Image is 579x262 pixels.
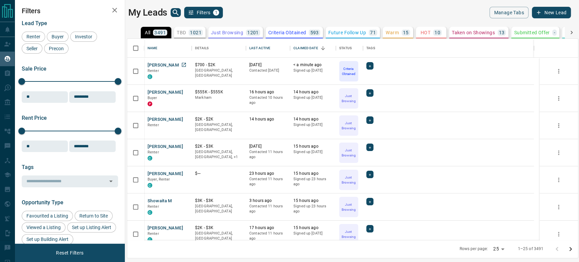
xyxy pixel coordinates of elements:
p: Signed up [DATE] [293,95,332,100]
p: Contacted 11 hours ago [249,204,287,214]
div: + [366,198,373,205]
span: Renter [148,231,159,236]
div: condos.ca [148,210,152,215]
a: Open in New Tab [179,60,188,69]
button: Go to next page [564,242,577,256]
p: Criteria Obtained [340,66,358,76]
span: Sale Price [22,65,46,72]
p: Just Browsing [340,148,358,158]
p: 14 hours ago [293,116,332,122]
p: 15 [403,30,409,35]
p: Just Browsing [340,120,358,131]
div: Last Active [246,39,290,58]
div: Name [148,39,158,58]
div: Status [339,39,352,58]
span: Buyer [49,34,66,39]
p: [DATE] [249,144,287,149]
button: [PERSON_NAME] [148,171,183,177]
p: [GEOGRAPHIC_DATA], [GEOGRAPHIC_DATA] [195,122,243,133]
button: [PERSON_NAME] [148,116,183,123]
button: Showaita M [148,198,172,204]
button: Reset Filters [52,247,88,259]
p: All [145,30,150,35]
div: Claimed Date [293,39,318,58]
p: HOT [421,30,430,35]
span: Viewed a Listing [24,225,63,230]
span: Rent Price [22,115,47,121]
p: Rows per page: [459,246,488,252]
p: Contacted 11 hours ago [249,231,287,241]
p: 15 hours ago [293,171,332,176]
div: Claimed Date [290,39,336,58]
div: Seller [22,43,42,54]
p: Contacted 11 hours ago [249,176,287,187]
span: + [369,171,371,178]
p: [GEOGRAPHIC_DATA], [GEOGRAPHIC_DATA] [195,68,243,78]
div: Last Active [249,39,270,58]
p: 3491 [154,30,166,35]
p: 1–25 of 3491 [518,246,543,252]
button: [PERSON_NAME] [148,89,183,96]
div: + [366,171,373,178]
p: Just Browsing [340,202,358,212]
p: 17 hours ago [249,225,287,231]
button: more [554,66,564,76]
div: condos.ca [148,237,152,242]
button: more [554,202,564,212]
button: more [554,93,564,104]
div: + [366,225,373,232]
span: Buyer, Renter [148,177,170,182]
div: + [366,116,373,124]
div: Tags [363,39,534,58]
span: + [369,117,371,124]
p: 23 hours ago [249,171,287,176]
p: TBD [177,30,186,35]
p: Submitted Offer [514,30,549,35]
span: + [369,198,371,205]
p: Criteria Obtained [268,30,306,35]
p: $2K - $2K [195,116,243,122]
p: 3 hours ago [249,198,287,204]
button: New Lead [532,7,571,18]
p: Signed up [DATE] [293,68,332,73]
span: + [369,225,371,232]
button: search button [171,8,181,17]
p: Toronto [195,149,243,160]
p: [GEOGRAPHIC_DATA], [GEOGRAPHIC_DATA] [195,204,243,214]
h1: My Leads [128,7,167,18]
div: + [366,144,373,151]
button: more [554,175,564,185]
p: $--- [195,171,243,176]
p: Signed up [DATE] [293,149,332,155]
p: 1201 [247,30,259,35]
span: Return to Site [77,213,110,219]
div: Set up Listing Alert [67,222,116,232]
div: Details [192,39,246,58]
button: more [554,148,564,158]
p: 15 hours ago [293,198,332,204]
span: Lead Type [22,20,47,26]
p: Contacted 11 hours ago [249,149,287,160]
div: Investor [70,32,97,42]
p: - [554,30,555,35]
button: more [554,229,564,239]
p: 14 hours ago [293,89,332,95]
div: condos.ca [148,74,152,79]
div: Precon [44,43,69,54]
span: Precon [46,46,66,51]
div: Return to Site [75,211,113,221]
div: Set up Building Alert [22,234,73,244]
span: Investor [73,34,95,39]
div: Renter [22,32,45,42]
p: Future Follow Up [328,30,366,35]
span: Seller [24,46,40,51]
span: + [369,62,371,69]
span: + [369,90,371,96]
p: Just Browsing [340,175,358,185]
div: Details [195,39,209,58]
div: Tags [366,39,375,58]
p: Contacted [DATE] [249,68,287,73]
span: + [369,144,371,151]
div: 25 [490,244,507,254]
span: Tags [22,164,34,170]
